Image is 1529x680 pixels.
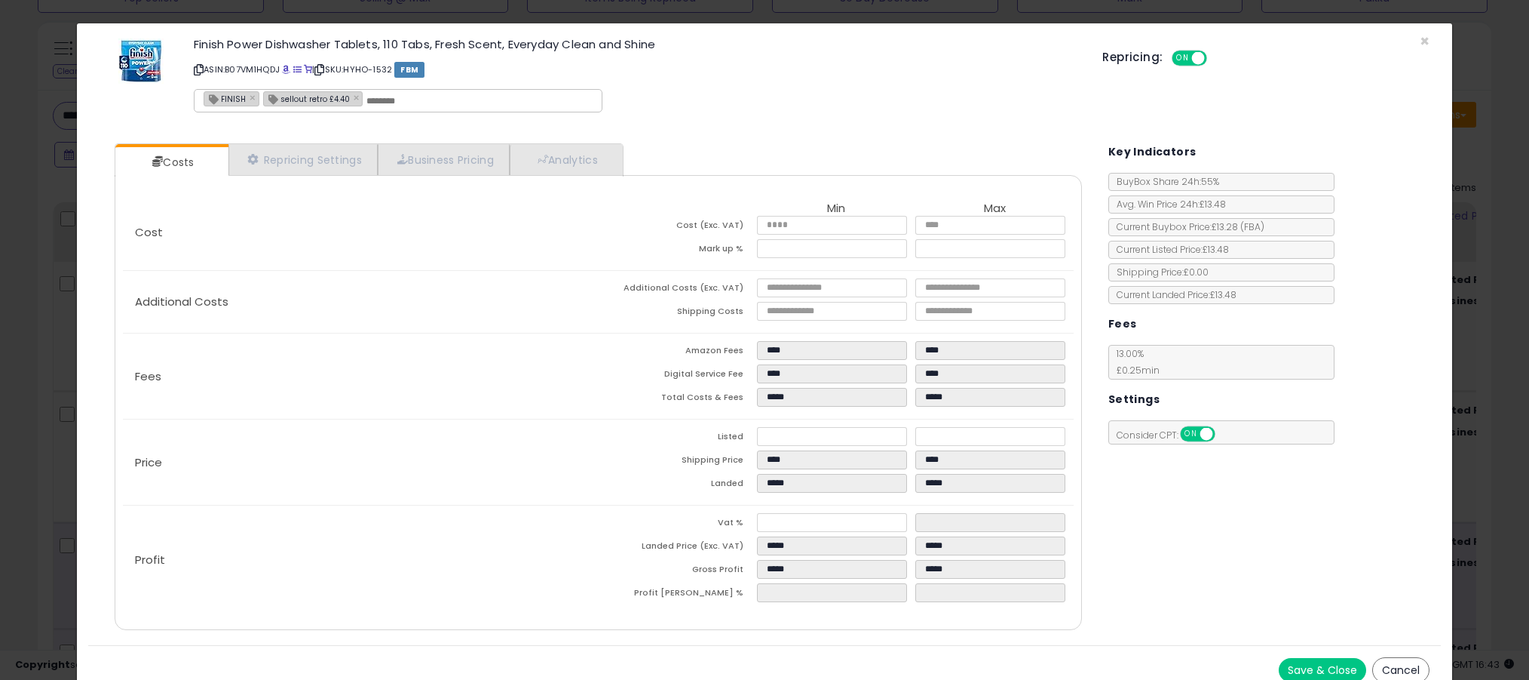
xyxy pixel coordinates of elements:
[599,513,757,537] td: Vat %
[115,147,227,177] a: Costs
[194,38,1080,50] h3: Finish Power Dishwasher Tablets, 110 Tabs, Fresh Scent, Everyday Clean and Shine
[394,62,424,78] span: FBM
[599,216,757,239] td: Cost (Exc. VAT)
[1109,175,1219,188] span: BuyBox Share 24h: 55%
[915,202,1074,216] th: Max
[1240,220,1264,233] span: ( FBA )
[1108,143,1197,162] h5: Key Indicators
[599,341,757,365] td: Amazon Fees
[1109,198,1226,211] span: Avg. Win Price 24h: £13.48
[1109,220,1264,233] span: Current Buybox Price:
[599,278,757,302] td: Additional Costs (Exc. VAT)
[599,365,757,388] td: Digital Service Fee
[1212,428,1236,441] span: OFF
[1205,52,1229,65] span: OFF
[599,427,757,451] td: Listed
[123,226,598,238] p: Cost
[1109,347,1160,377] span: 13.00 %
[304,63,312,75] a: Your listing only
[354,91,363,104] a: ×
[1109,266,1209,278] span: Shipping Price: £0.00
[123,371,598,383] p: Fees
[1108,390,1160,409] h5: Settings
[378,144,510,175] a: Business Pricing
[123,554,598,566] p: Profit
[1109,429,1235,442] span: Consider CPT:
[264,92,350,105] span: sellout retro £4.40
[250,91,259,104] a: ×
[1212,220,1264,233] span: £13.28
[599,388,757,411] td: Total Costs & Fees
[599,239,757,263] td: Mark up %
[599,583,757,607] td: Profit [PERSON_NAME] %
[123,457,598,469] p: Price
[1109,243,1229,256] span: Current Listed Price: £13.48
[1102,51,1163,63] h5: Repricing:
[118,38,164,84] img: 51G61glrj8L._SL60_.jpg
[228,144,378,175] a: Repricing Settings
[204,92,246,105] span: FINISH
[599,560,757,583] td: Gross Profit
[194,57,1080,82] p: ASIN: B07VM1HQDJ | SKU: HYHO-1532
[599,474,757,497] td: Landed
[599,302,757,325] td: Shipping Costs
[1108,315,1137,334] h5: Fees
[1174,52,1193,65] span: ON
[599,537,757,560] td: Landed Price (Exc. VAT)
[1109,288,1236,301] span: Current Landed Price: £13.48
[1109,364,1160,377] span: £0.25 min
[757,202,915,216] th: Min
[282,63,290,75] a: BuyBox page
[599,451,757,474] td: Shipping Price
[510,144,621,175] a: Analytics
[293,63,302,75] a: All offer listings
[123,296,598,308] p: Additional Costs
[1420,30,1429,52] span: ×
[1181,428,1200,441] span: ON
